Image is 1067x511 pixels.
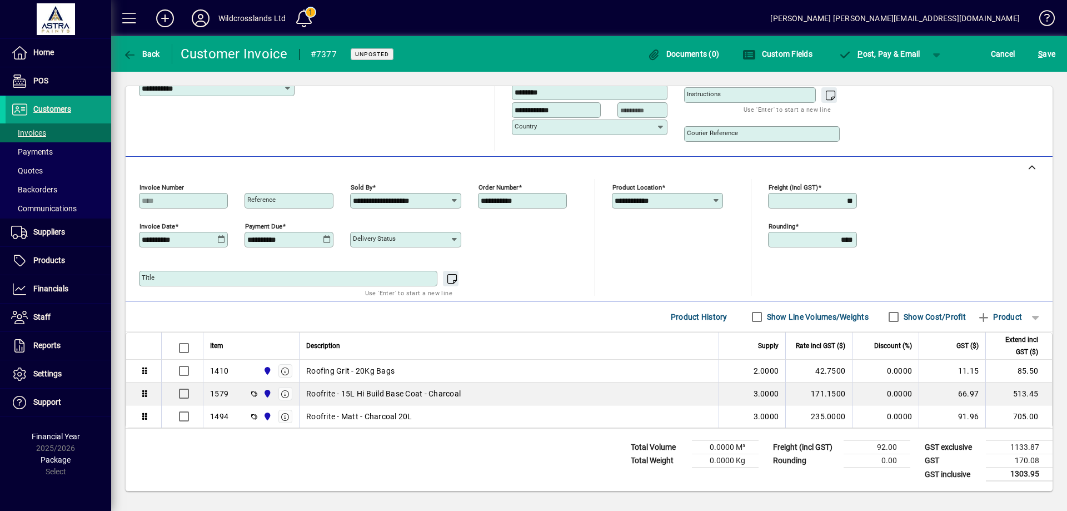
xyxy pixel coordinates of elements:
td: GST [919,454,986,468]
a: Home [6,39,111,67]
a: Products [6,247,111,275]
td: Freight (incl GST) [767,441,844,454]
td: 0.0000 M³ [692,441,759,454]
span: Package [41,455,71,464]
a: Communications [6,199,111,218]
span: Description [306,340,340,352]
span: Christchurch [260,388,273,400]
td: 0.00 [844,454,910,468]
span: 3.0000 [754,411,779,422]
div: 1579 [210,388,228,399]
span: Products [33,256,65,265]
a: Suppliers [6,219,111,246]
span: Item [210,340,223,352]
a: Backorders [6,180,111,199]
button: Post, Pay & Email [833,44,926,64]
mat-label: Delivery status [353,235,396,242]
span: Product History [671,308,727,326]
span: P [857,49,862,58]
td: 1303.95 [986,468,1053,482]
span: Payments [11,147,53,156]
a: Support [6,389,111,416]
td: GST inclusive [919,468,986,482]
span: Documents (0) [647,49,719,58]
app-page-header-button: Back [111,44,172,64]
span: Backorders [11,185,57,194]
span: Communications [11,204,77,213]
span: 3.0000 [754,388,779,399]
a: POS [6,67,111,95]
span: Support [33,398,61,406]
div: 42.7500 [792,365,845,376]
td: 91.96 [919,405,985,428]
button: Product History [666,307,732,327]
mat-label: Country [515,122,537,130]
mat-label: Order number [478,183,518,191]
td: Total Volume [625,441,692,454]
mat-label: Reference [247,196,276,204]
a: Staff [6,304,111,331]
td: 0.0000 [852,405,919,428]
mat-label: Payment due [245,222,282,230]
button: Cancel [988,44,1018,64]
td: 92.00 [844,441,910,454]
span: POS [33,76,48,85]
span: Christchurch [260,365,273,377]
mat-label: Invoice date [139,222,175,230]
a: Financials [6,275,111,303]
span: GST ($) [956,340,979,352]
mat-label: Instructions [687,90,721,98]
span: 2.0000 [754,365,779,376]
div: 235.0000 [792,411,845,422]
button: Custom Fields [740,44,815,64]
mat-hint: Use 'Enter' to start a new line [365,286,452,299]
td: 0.0000 Kg [692,454,759,468]
a: Reports [6,332,111,360]
td: 11.15 [919,360,985,383]
td: GST exclusive [919,441,986,454]
td: 66.97 [919,383,985,405]
a: Settings [6,360,111,388]
span: Financial Year [32,432,80,441]
mat-label: Invoice number [139,183,184,191]
a: Knowledge Base [1031,2,1053,38]
span: Unposted [355,51,389,58]
label: Show Cost/Profit [901,311,966,323]
span: Back [123,49,160,58]
span: Cancel [991,45,1015,63]
span: Staff [33,312,51,321]
td: Total Weight [625,454,692,468]
mat-label: Rounding [769,222,795,230]
button: Back [120,44,163,64]
div: #7377 [311,46,337,63]
label: Show Line Volumes/Weights [765,311,869,323]
span: Settings [33,369,62,378]
span: Christchurch [260,410,273,423]
span: Roofrite - 15L Hi Build Base Coat - Charcoal [306,388,461,399]
button: Add [147,8,183,28]
span: Product [977,308,1022,326]
td: 0.0000 [852,360,919,383]
div: 1410 [210,365,228,376]
td: 170.08 [986,454,1053,468]
span: Custom Fields [742,49,812,58]
td: 705.00 [985,405,1052,428]
span: Supply [758,340,779,352]
button: Profile [183,8,218,28]
span: Roofrite - Matt - Charcoal 20L [306,411,412,422]
td: 0.0000 [852,383,919,405]
div: [PERSON_NAME] [PERSON_NAME][EMAIL_ADDRESS][DOMAIN_NAME] [770,9,1020,27]
span: Customers [33,105,71,113]
span: Reports [33,341,61,350]
span: Roofing Grit - 20Kg Bags [306,365,395,376]
mat-label: Freight (incl GST) [769,183,818,191]
button: Product [971,307,1028,327]
span: ave [1038,45,1055,63]
mat-label: Product location [612,183,662,191]
a: Payments [6,142,111,161]
a: Invoices [6,123,111,142]
a: Quotes [6,161,111,180]
div: 1494 [210,411,228,422]
span: Home [33,48,54,57]
button: Documents (0) [644,44,722,64]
